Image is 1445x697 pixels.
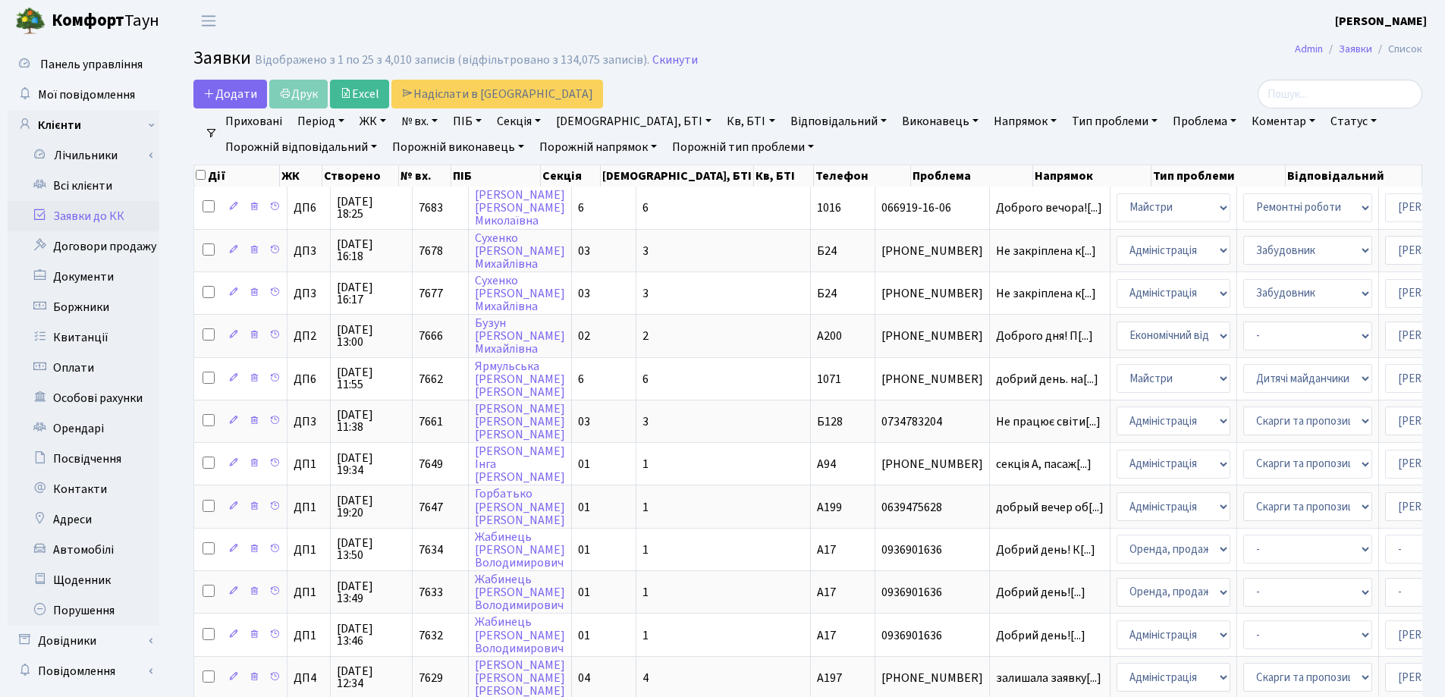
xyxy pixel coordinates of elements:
[337,281,406,306] span: [DATE] 16:17
[8,231,159,262] a: Договори продажу
[8,444,159,474] a: Посвідчення
[996,584,1085,601] span: Добрий день![...]
[8,565,159,595] a: Щоденник
[881,586,983,598] span: 0936901636
[578,670,590,686] span: 04
[475,486,565,529] a: Горбатько[PERSON_NAME][PERSON_NAME]
[881,501,983,513] span: 0639475628
[8,80,159,110] a: Мої повідомлення
[491,108,547,134] a: Секція
[386,134,530,160] a: Порожній виконавець
[1372,41,1422,58] li: Список
[996,542,1095,558] span: Добрий день! К[...]
[8,626,159,656] a: Довідники
[996,199,1102,216] span: Доброго вечора![...]
[8,595,159,626] a: Порушення
[17,140,159,171] a: Лічильники
[1167,108,1242,134] a: Проблема
[8,49,159,80] a: Панель управління
[996,456,1092,473] span: секція А, пасаж[...]
[881,202,983,214] span: 066919-16-06
[447,108,488,134] a: ПІБ
[475,272,565,315] a: Сухенко[PERSON_NAME]Михайлівна
[1335,12,1427,30] a: [PERSON_NAME]
[337,623,406,647] span: [DATE] 13:46
[1295,41,1323,57] a: Admin
[642,413,649,430] span: 3
[988,108,1063,134] a: Напрямок
[193,80,267,108] a: Додати
[881,287,983,300] span: [PHONE_NUMBER]
[578,243,590,259] span: 03
[475,571,565,614] a: Жабинець[PERSON_NAME]Володимирович
[578,285,590,302] span: 03
[40,56,143,73] span: Панель управління
[1339,41,1372,57] a: Заявки
[578,627,590,644] span: 01
[419,584,443,601] span: 7633
[578,499,590,516] span: 01
[294,287,324,300] span: ДП3
[578,413,590,430] span: 03
[294,202,324,214] span: ДП6
[1258,80,1422,108] input: Пошук...
[642,456,649,473] span: 1
[996,371,1098,388] span: добрий день. на[...]
[280,165,322,187] th: ЖК
[475,400,565,443] a: [PERSON_NAME][PERSON_NAME][PERSON_NAME]
[419,243,443,259] span: 7678
[642,542,649,558] span: 1
[52,8,159,34] span: Таун
[337,494,406,519] span: [DATE] 19:20
[419,285,443,302] span: 7677
[578,199,584,216] span: 6
[337,409,406,433] span: [DATE] 11:38
[294,672,324,684] span: ДП4
[8,292,159,322] a: Боржники
[194,165,280,187] th: Дії
[881,245,983,257] span: [PHONE_NUMBER]
[578,456,590,473] span: 01
[475,358,565,400] a: Ярмульська[PERSON_NAME][PERSON_NAME]
[881,544,983,556] span: 0936901636
[419,627,443,644] span: 7632
[475,187,565,229] a: [PERSON_NAME][PERSON_NAME]Миколаївна
[294,501,324,513] span: ДП1
[642,328,649,344] span: 2
[642,199,649,216] span: 6
[8,110,159,140] a: Клієнти
[337,196,406,220] span: [DATE] 18:25
[911,165,1033,187] th: Проблема
[475,443,565,485] a: [PERSON_NAME]Інга[PERSON_NAME]
[8,201,159,231] a: Заявки до КК
[294,245,324,257] span: ДП3
[817,413,843,430] span: Б128
[337,665,406,689] span: [DATE] 12:34
[578,542,590,558] span: 01
[8,474,159,504] a: Контакти
[1151,165,1286,187] th: Тип проблеми
[337,238,406,262] span: [DATE] 16:18
[817,328,842,344] span: А200
[996,413,1101,430] span: Не працює світи[...]
[817,371,841,388] span: 1071
[881,672,983,684] span: [PHONE_NUMBER]
[294,586,324,598] span: ДП1
[8,322,159,353] a: Квитанції
[475,529,565,571] a: Жабинець[PERSON_NAME]Володимирович
[642,499,649,516] span: 1
[190,8,228,33] button: Переключити навігацію
[996,499,1104,516] span: добрый вечер об[...]
[817,584,836,601] span: А17
[399,165,452,187] th: № вх.
[817,542,836,558] span: А17
[578,328,590,344] span: 02
[817,243,837,259] span: Б24
[996,627,1085,644] span: Добрий день![...]
[8,262,159,292] a: Документи
[419,542,443,558] span: 7634
[52,8,124,33] b: Комфорт
[578,371,584,388] span: 6
[337,580,406,604] span: [DATE] 13:49
[817,670,842,686] span: А197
